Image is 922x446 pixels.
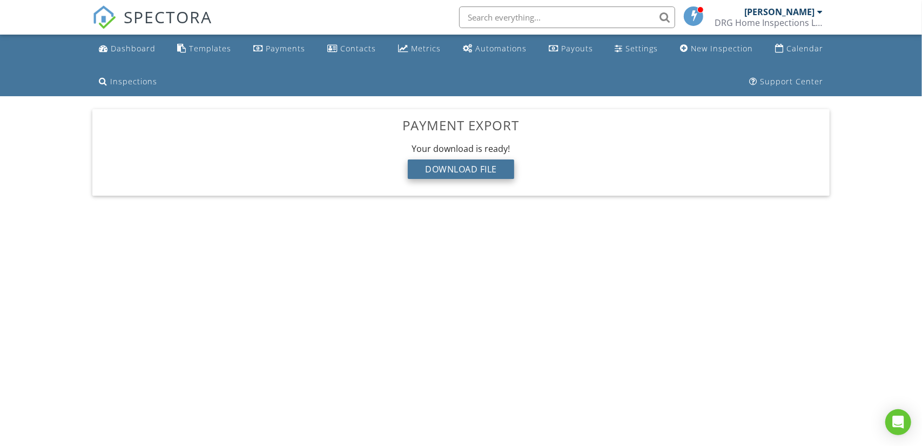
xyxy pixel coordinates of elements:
div: Contacts [340,43,376,54]
a: New Inspection [676,39,757,59]
a: Payments [249,39,309,59]
div: Metrics [411,43,441,54]
h3: Payment Export [101,118,822,132]
a: Payouts [544,39,597,59]
div: Open Intercom Messenger [885,409,911,435]
div: Automations [475,43,527,54]
div: Dashboard [111,43,156,54]
img: The Best Home Inspection Software - Spectora [92,5,116,29]
div: New Inspection [691,43,753,54]
div: Payments [266,43,305,54]
a: SPECTORA [92,15,212,37]
div: Templates [190,43,232,54]
div: Your download is ready! [101,143,822,155]
div: Download File [408,159,514,179]
div: Inspections [110,76,157,86]
a: Settings [611,39,663,59]
a: Templates [173,39,236,59]
a: Dashboard [95,39,160,59]
div: [PERSON_NAME] [744,6,815,17]
div: Payouts [561,43,593,54]
div: DRG Home Inspections LLC [715,17,823,28]
a: Support Center [745,72,827,92]
div: Settings [626,43,658,54]
div: Calendar [786,43,823,54]
input: Search everything... [459,6,675,28]
a: Inspections [95,72,161,92]
a: Metrics [394,39,445,59]
span: SPECTORA [124,5,212,28]
a: Calendar [771,39,827,59]
div: Support Center [760,76,823,86]
a: Automations (Basic) [459,39,531,59]
a: Contacts [323,39,380,59]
